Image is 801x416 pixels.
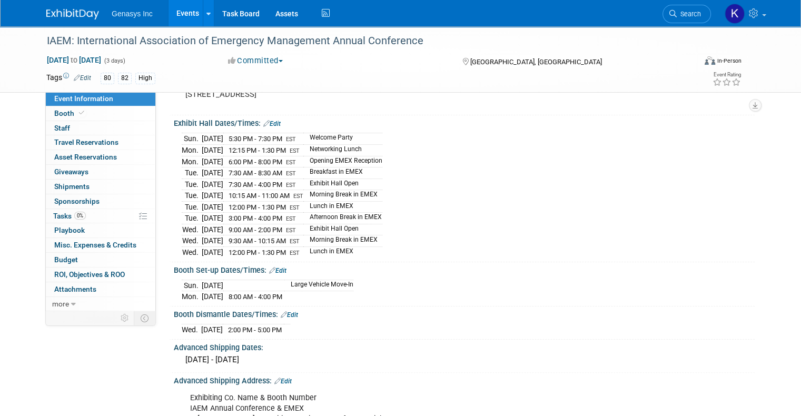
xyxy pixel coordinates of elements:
[116,311,134,325] td: Personalize Event Tab Strip
[54,167,88,176] span: Giveaways
[303,133,382,145] td: Welcome Party
[290,250,300,256] span: EST
[286,136,296,143] span: EST
[717,57,741,65] div: In-Person
[202,190,223,202] td: [DATE]
[182,179,202,190] td: Tue.
[74,74,91,82] a: Edit
[290,204,300,211] span: EST
[202,224,223,235] td: [DATE]
[182,190,202,202] td: Tue.
[46,55,102,65] span: [DATE] [DATE]
[286,159,296,166] span: EST
[303,179,382,190] td: Exhibit Hall Open
[182,201,202,213] td: Tue.
[202,179,223,190] td: [DATE]
[202,213,223,224] td: [DATE]
[79,110,84,116] i: Booth reservation complete
[677,10,701,18] span: Search
[54,285,96,293] span: Attachments
[182,352,747,368] div: [DATE] - [DATE]
[182,144,202,156] td: Mon.
[185,90,404,99] pre: [STREET_ADDRESS]
[46,194,155,209] a: Sponsorships
[229,214,282,222] span: 3:00 PM - 4:00 PM
[46,9,99,19] img: ExhibitDay
[303,247,382,258] td: Lunch in EMEX
[46,106,155,121] a: Booth
[118,73,132,84] div: 82
[303,201,382,213] td: Lunch in EMEX
[74,212,86,220] span: 0%
[46,165,155,179] a: Giveaways
[182,213,202,224] td: Tue.
[182,247,202,258] td: Wed.
[290,238,300,245] span: EST
[303,224,382,235] td: Exhibit Hall Open
[293,193,303,200] span: EST
[202,156,223,167] td: [DATE]
[182,324,201,335] td: Wed.
[174,340,755,353] div: Advanced Shipping Dates:
[46,238,155,252] a: Misc. Expenses & Credits
[229,203,286,211] span: 12:00 PM - 1:30 PM
[202,167,223,179] td: [DATE]
[182,280,202,291] td: Sun.
[46,297,155,311] a: more
[303,144,382,156] td: Networking Lunch
[286,227,296,234] span: EST
[54,124,70,132] span: Staff
[101,73,114,84] div: 80
[286,170,296,177] span: EST
[713,72,741,77] div: Event Rating
[705,56,715,65] img: Format-Inperson.png
[46,121,155,135] a: Staff
[274,378,292,385] a: Edit
[182,235,202,247] td: Wed.
[202,144,223,156] td: [DATE]
[54,153,117,161] span: Asset Reservations
[201,324,223,335] td: [DATE]
[69,56,79,64] span: to
[229,135,282,143] span: 5:30 PM - 7:30 PM
[46,223,155,237] a: Playbook
[54,226,85,234] span: Playbook
[174,306,755,320] div: Booth Dismantle Dates/Times:
[229,181,282,189] span: 7:30 AM - 4:00 PM
[725,4,745,24] img: Kate Lawson
[303,156,382,167] td: Opening EMEX Reception
[46,72,91,84] td: Tags
[46,180,155,194] a: Shipments
[182,224,202,235] td: Wed.
[284,280,353,291] td: Large Vehicle Move-In
[269,267,286,274] a: Edit
[46,209,155,223] a: Tasks0%
[303,190,382,202] td: Morning Break in EMEX
[286,182,296,189] span: EST
[46,150,155,164] a: Asset Reservations
[229,293,282,301] span: 8:00 AM - 4:00 PM
[46,135,155,150] a: Travel Reservations
[174,115,755,129] div: Exhibit Hall Dates/Times:
[182,156,202,167] td: Mon.
[46,253,155,267] a: Budget
[182,133,202,145] td: Sun.
[263,120,281,127] a: Edit
[46,268,155,282] a: ROI, Objectives & ROO
[229,192,290,200] span: 10:15 AM - 11:00 AM
[662,5,711,23] a: Search
[228,326,282,334] span: 2:00 PM - 5:00 PM
[53,212,86,220] span: Tasks
[135,73,155,84] div: High
[290,147,300,154] span: EST
[54,138,118,146] span: Travel Reservations
[174,262,755,276] div: Booth Set-up Dates/Times:
[202,291,223,302] td: [DATE]
[202,201,223,213] td: [DATE]
[229,226,282,234] span: 9:00 AM - 2:00 PM
[112,9,153,18] span: Genasys Inc
[202,280,223,291] td: [DATE]
[229,249,286,256] span: 12:00 PM - 1:30 PM
[224,55,287,66] button: Committed
[54,270,125,279] span: ROI, Objectives & ROO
